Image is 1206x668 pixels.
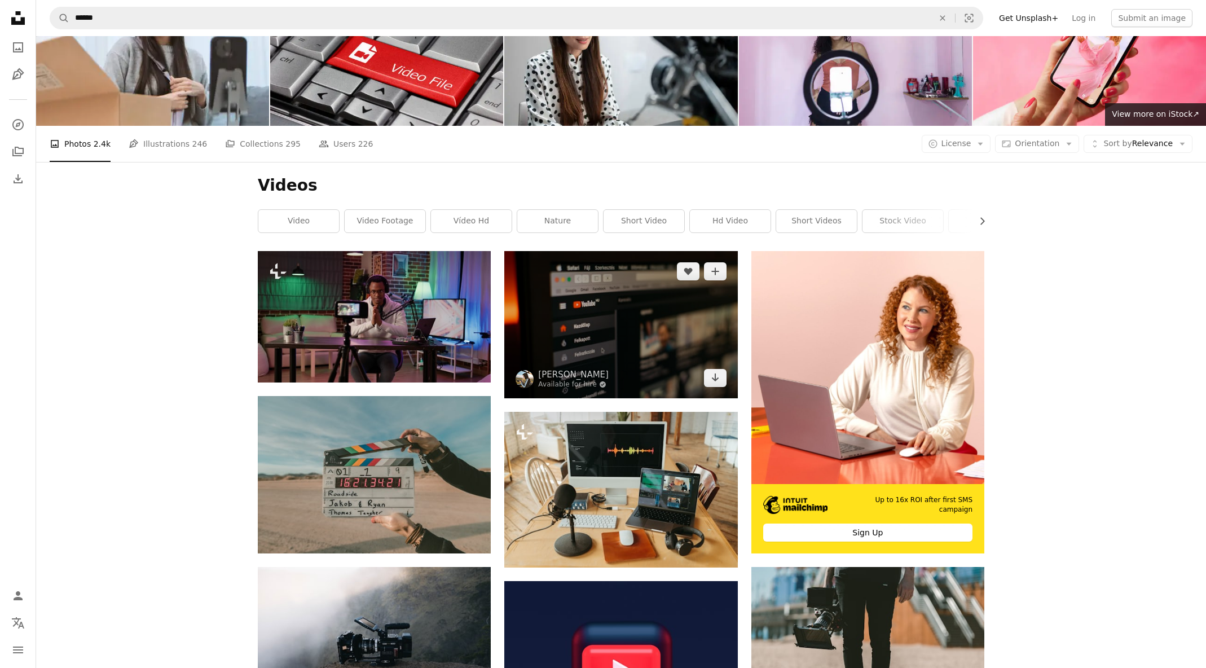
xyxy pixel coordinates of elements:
button: License [922,135,991,153]
button: Add to Collection [704,262,727,280]
img: file-1722962837469-d5d3a3dee0c7image [751,251,984,484]
span: 295 [285,138,301,150]
button: Orientation [995,135,1079,153]
a: Get Unsplash+ [992,9,1065,27]
a: stock video [862,210,943,232]
button: Language [7,612,29,634]
img: Go to Szabo Viktor's profile [516,370,534,388]
span: 226 [358,138,373,150]
a: Collections 295 [225,126,301,162]
a: Log in [1065,9,1102,27]
span: View more on iStock ↗ [1112,109,1199,118]
a: clap board roadside Jakob and Ryan [258,469,491,480]
span: Orientation [1015,139,1059,148]
a: short video [604,210,684,232]
button: Submit an image [1111,9,1192,27]
a: vídeo hd [431,210,512,232]
button: Visual search [956,7,983,29]
div: Sign Up [763,524,972,542]
a: Log in / Sign up [7,584,29,607]
button: Clear [930,7,955,29]
a: Youtube website screengrab [504,319,737,329]
a: Available for hire [538,380,609,389]
a: short videos [776,210,857,232]
span: Relevance [1103,138,1173,150]
a: a laptop computer sitting on top of a wooden desk [504,484,737,494]
a: video [258,210,339,232]
a: video footage [345,210,425,232]
a: Download History [7,168,29,190]
button: Sort byRelevance [1084,135,1192,153]
img: clap board roadside Jakob and Ryan [258,396,491,553]
a: Download [704,369,727,387]
span: Sort by [1103,139,1132,148]
a: African american influencer recording podcast using digital video camera for vlog post on social ... [258,311,491,322]
a: Illustrations [7,63,29,86]
a: Collections [7,140,29,163]
form: Find visuals sitewide [50,7,983,29]
a: Users 226 [319,126,373,162]
img: file-1690386555781-336d1949dad1image [763,496,828,514]
button: Like [677,262,699,280]
button: scroll list to the right [972,210,984,232]
span: License [941,139,971,148]
button: Menu [7,639,29,661]
a: black video camera on rock [258,639,491,649]
span: Up to 16x ROI after first SMS campaign [844,495,972,515]
a: Home — Unsplash [7,7,29,32]
a: hd video [690,210,771,232]
a: Up to 16x ROI after first SMS campaignSign Up [751,251,984,553]
a: Explore [7,113,29,136]
a: nature [517,210,598,232]
h1: Videos [258,175,984,196]
img: African american influencer recording podcast using digital video camera for vlog post on social ... [258,251,491,382]
img: Youtube website screengrab [504,251,737,398]
span: 246 [192,138,208,150]
button: Search Unsplash [50,7,69,29]
a: Photos [7,36,29,59]
a: person holding shoulder-mount camcorder [751,641,984,651]
a: vídeo [949,210,1029,232]
a: [PERSON_NAME] [538,369,609,380]
img: a laptop computer sitting on top of a wooden desk [504,412,737,568]
a: Illustrations 246 [129,126,207,162]
a: View more on iStock↗ [1105,103,1206,126]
